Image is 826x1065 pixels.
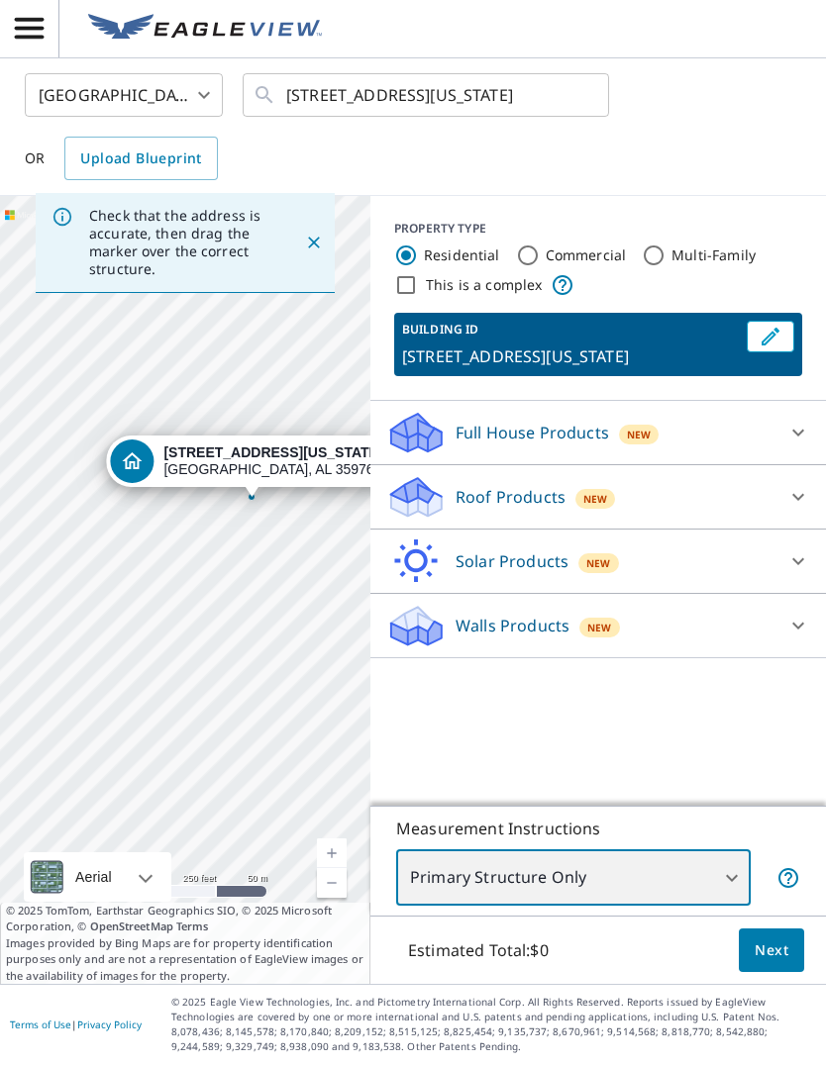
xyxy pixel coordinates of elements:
[171,996,816,1055] p: © 2025 Eagle View Technologies, Inc. and Pictometry International Corp. All Rights Reserved. Repo...
[747,322,794,353] button: Edit building 1
[386,474,810,522] div: Roof ProductsNew
[394,221,802,239] div: PROPERTY TYPE
[163,445,382,461] strong: [STREET_ADDRESS][US_STATE]
[80,147,201,172] span: Upload Blueprint
[396,818,800,841] p: Measurement Instructions
[317,839,347,869] a: Current Level 17, Zoom In
[76,3,334,56] a: EV Logo
[426,276,543,296] label: This is a complex
[90,920,173,934] a: OpenStreetMap
[286,68,568,124] input: Search by address or latitude-longitude
[396,851,751,907] div: Primary Structure Only
[6,904,364,936] span: © 2025 TomTom, Earthstar Geographics SIO, © 2025 Microsoft Corporation, ©
[106,436,396,498] div: Dropped pin, building 1, Residential property, 4494 Georgia Mountain Rd Guntersville, AL 35976
[392,929,565,973] p: Estimated Total: $0
[25,68,223,124] div: [GEOGRAPHIC_DATA]
[25,138,218,181] div: OR
[587,621,611,636] span: New
[89,208,269,279] p: Check that the address is accurate, then drag the marker over the correct structure.
[456,422,609,445] p: Full House Products
[317,869,347,899] a: Current Level 17, Zoom Out
[456,615,569,638] p: Walls Products
[69,853,118,903] div: Aerial
[739,929,804,974] button: Next
[583,492,607,508] span: New
[386,410,810,457] div: Full House ProductsNew
[88,15,322,45] img: EV Logo
[627,428,651,443] span: New
[64,138,217,181] a: Upload Blueprint
[402,345,739,369] p: [STREET_ADDRESS][US_STATE]
[456,486,566,510] p: Roof Products
[586,556,610,572] span: New
[77,1018,142,1032] a: Privacy Policy
[10,1018,71,1032] a: Terms of Use
[301,231,327,256] button: Close
[386,538,810,586] div: Solar ProductsNew
[546,246,627,266] label: Commercial
[176,920,209,934] a: Terms
[386,603,810,650] div: Walls ProductsNew
[424,246,500,266] label: Residential
[671,246,756,266] label: Multi-Family
[10,1019,142,1031] p: |
[24,853,171,903] div: Aerial
[163,445,382,479] div: [GEOGRAPHIC_DATA], AL 35976
[402,322,478,339] p: BUILDING ID
[776,867,800,891] span: Your report will include only the primary structure on the property. For example, a detached gara...
[755,939,788,964] span: Next
[456,550,568,574] p: Solar Products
